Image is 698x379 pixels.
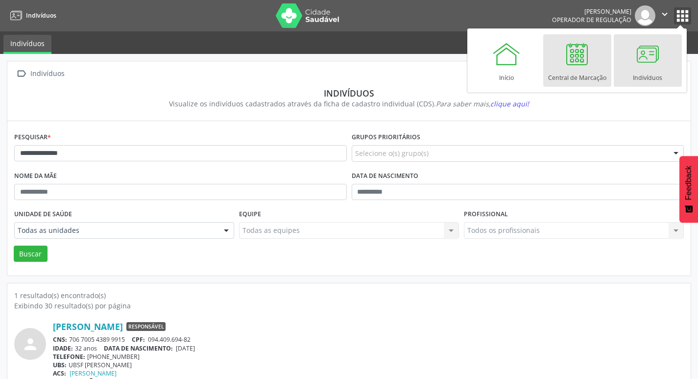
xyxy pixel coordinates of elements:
[18,226,214,235] span: Todas as unidades
[352,130,420,145] label: Grupos prioritários
[436,99,529,108] i: Para saber mais,
[14,301,684,311] div: Exibindo 30 resultado(s) por página
[355,148,429,158] span: Selecione o(s) grupo(s)
[53,353,85,361] span: TELEFONE:
[53,321,123,332] a: [PERSON_NAME]
[14,290,684,301] div: 1 resultado(s) encontrado(s)
[659,9,670,20] i: 
[674,7,691,25] button: apps
[132,335,145,344] span: CPF:
[464,207,508,222] label: Profissional
[104,344,173,353] span: DATA DE NASCIMENTO:
[21,88,677,99] div: Indivíduos
[14,130,51,145] label: Pesquisar
[53,344,73,353] span: IDADE:
[53,353,684,361] div: [PHONE_NUMBER]
[53,335,67,344] span: CNS:
[635,5,655,26] img: img
[473,34,541,87] a: Início
[14,169,57,184] label: Nome da mãe
[543,34,611,87] a: Central de Marcação
[148,335,191,344] span: 094.409.694-82
[14,207,72,222] label: Unidade de saúde
[176,344,195,353] span: [DATE]
[70,369,117,378] a: [PERSON_NAME]
[7,7,56,24] a: Indivíduos
[53,361,684,369] div: UBSF [PERSON_NAME]
[14,67,66,81] a:  Indivíduos
[126,322,166,331] span: Responsável
[21,99,677,109] div: Visualize os indivíduos cadastrados através da ficha de cadastro individual (CDS).
[14,246,48,262] button: Buscar
[53,361,67,369] span: UBS:
[684,166,693,200] span: Feedback
[3,35,51,54] a: Indivíduos
[53,369,66,378] span: ACS:
[655,5,674,26] button: 
[614,34,682,87] a: Indivíduos
[490,99,529,108] span: clique aqui!
[239,207,261,222] label: Equipe
[22,335,39,353] i: person
[679,156,698,223] button: Feedback - Mostrar pesquisa
[53,335,684,344] div: 706 7005 4389 9915
[552,16,631,24] span: Operador de regulação
[53,344,684,353] div: 32 anos
[14,67,28,81] i: 
[28,67,66,81] div: Indivíduos
[552,7,631,16] div: [PERSON_NAME]
[352,169,418,184] label: Data de nascimento
[26,11,56,20] span: Indivíduos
